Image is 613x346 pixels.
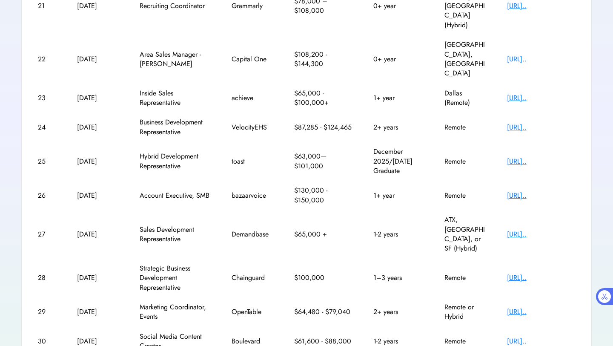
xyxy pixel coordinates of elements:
div: 22 [38,55,57,64]
div: 1+ year [373,191,424,200]
div: OpenTable [232,307,274,317]
div: Business Development Representative [140,118,212,137]
div: VelocityEHS [232,123,274,132]
div: Demandbase [232,230,274,239]
div: 0+ year [373,1,424,11]
div: [URL].. [507,307,575,317]
div: Boulevard [232,337,274,346]
div: Sales Development Representative [140,225,212,244]
div: Dallas (Remote) [444,89,487,108]
div: 0+ year [373,55,424,64]
div: achieve [232,93,274,103]
div: 28 [38,273,57,283]
div: 23 [38,93,57,103]
div: [DATE] [77,123,120,132]
div: ATX, [GEOGRAPHIC_DATA], or SF (Hybrid) [444,215,487,254]
div: 1-2 years [373,230,424,239]
div: [URL].. [507,55,575,64]
div: Hybrid Development Representative [140,152,212,171]
div: [URL].. [507,1,575,11]
div: Remote [444,337,487,346]
div: Grammarly [232,1,274,11]
div: 30 [38,337,57,346]
div: $65,000 + [294,230,354,239]
div: toast [232,157,274,166]
div: 26 [38,191,57,200]
div: 21 [38,1,57,11]
div: Remote [444,123,487,132]
div: Account Executive, SMB [140,191,212,200]
div: December 2025/[DATE] Graduate [373,147,424,176]
div: 2+ years [373,123,424,132]
div: $63,000—$101,000 [294,152,354,171]
div: $61,600 - $88,000 [294,337,354,346]
div: $130,000 - $150,000 [294,186,354,205]
div: [DATE] [77,1,120,11]
div: 2+ years [373,307,424,317]
div: bazaarvoice [232,191,274,200]
div: [URL].. [507,123,575,132]
div: 29 [38,307,57,317]
div: 27 [38,230,57,239]
div: [DATE] [77,337,120,346]
div: Strategic Business Development Representative [140,264,212,292]
div: [DATE] [77,191,120,200]
div: [URL].. [507,273,575,283]
div: Recruiting Coordinator [140,1,212,11]
div: $87,285 - $124,465 [294,123,354,132]
div: 1+ year [373,93,424,103]
div: Remote [444,157,487,166]
div: Area Sales Manager - [PERSON_NAME] [140,50,212,69]
div: [DATE] [77,307,120,317]
div: [DATE] [77,55,120,64]
div: 25 [38,157,57,166]
div: 1-2 years [373,337,424,346]
div: $108,200 - $144,300 [294,50,354,69]
div: Chainguard [232,273,274,283]
div: Remote [444,191,487,200]
div: Remote or Hybrid [444,303,487,322]
div: [URL].. [507,191,575,200]
div: [URL].. [507,157,575,166]
div: [DATE] [77,93,120,103]
div: 24 [38,123,57,132]
div: Capital One [232,55,274,64]
div: [DATE] [77,157,120,166]
div: [DATE] [77,230,120,239]
div: [URL].. [507,230,575,239]
div: Inside Sales Representative [140,89,212,108]
div: $100,000 [294,273,354,283]
div: Remote [444,273,487,283]
div: $64,480 - $79,040 [294,307,354,317]
div: [DATE] [77,273,120,283]
div: [URL].. [507,93,575,103]
div: [URL].. [507,337,575,346]
div: Marketing Coordinator, Events [140,303,212,322]
div: [GEOGRAPHIC_DATA], [GEOGRAPHIC_DATA] [444,40,487,78]
div: 1–3 years [373,273,424,283]
div: $65,000 - $100,000+ [294,89,354,108]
